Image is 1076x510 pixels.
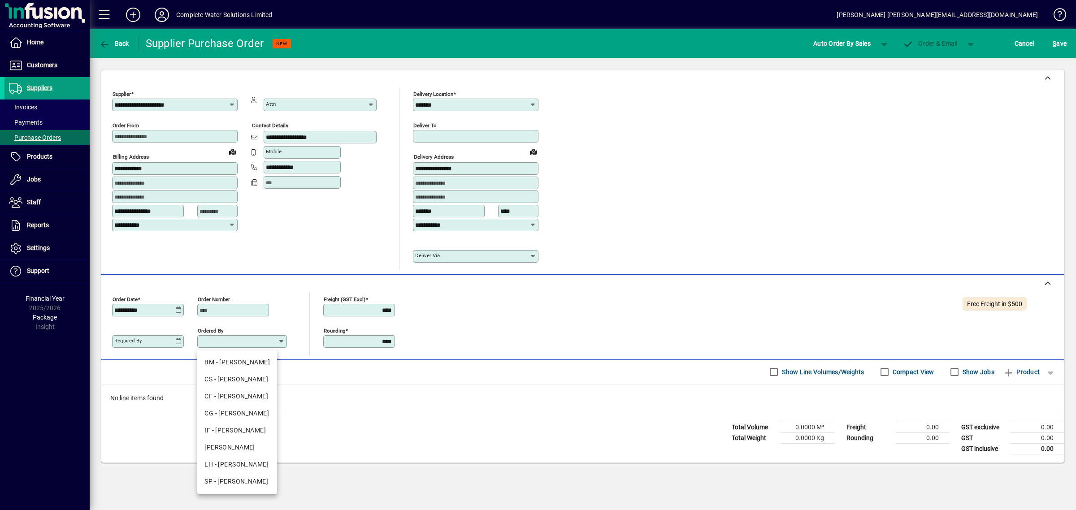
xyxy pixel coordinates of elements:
[114,337,142,344] mat-label: Required by
[27,61,57,69] span: Customers
[842,422,896,432] td: Freight
[27,176,41,183] span: Jobs
[4,146,90,168] a: Products
[27,39,43,46] span: Home
[1012,35,1037,52] button: Cancel
[967,300,1022,307] span: Free Freight in $500
[4,54,90,77] a: Customers
[26,295,65,302] span: Financial Year
[727,422,781,432] td: Total Volume
[9,119,43,126] span: Payments
[957,432,1011,443] td: GST
[4,237,90,259] a: Settings
[4,191,90,214] a: Staff
[90,35,139,52] app-page-header-button: Back
[27,199,41,206] span: Staff
[226,144,240,159] a: View on map
[415,252,440,259] mat-label: Deliver via
[204,409,270,418] div: CG - [PERSON_NAME]
[1050,35,1069,52] button: Save
[999,364,1044,380] button: Product
[898,35,962,52] button: Order & Email
[197,354,277,371] mat-option: BM - Blair McFarlane
[1003,365,1040,379] span: Product
[27,84,52,91] span: Suppliers
[99,40,129,47] span: Back
[198,296,230,302] mat-label: Order number
[197,422,277,439] mat-option: IF - Ian Fry
[891,367,934,376] label: Compact View
[266,148,282,155] mat-label: Mobile
[27,267,49,274] span: Support
[198,327,223,333] mat-label: Ordered by
[197,456,277,473] mat-option: LH - Liam Hendren
[896,422,950,432] td: 0.00
[204,443,270,452] div: [PERSON_NAME]
[727,432,781,443] td: Total Weight
[204,358,270,367] div: BM - [PERSON_NAME]
[204,375,270,384] div: CS - [PERSON_NAME]
[1011,432,1064,443] td: 0.00
[4,169,90,191] a: Jobs
[9,104,37,111] span: Invoices
[176,8,273,22] div: Complete Water Solutions Limited
[1053,40,1056,47] span: S
[27,221,49,229] span: Reports
[27,244,50,251] span: Settings
[204,460,270,469] div: LH - [PERSON_NAME]
[903,40,958,47] span: Order & Email
[1011,443,1064,454] td: 0.00
[1047,2,1065,31] a: Knowledge Base
[97,35,131,52] button: Back
[413,122,437,129] mat-label: Deliver To
[957,443,1011,454] td: GST inclusive
[119,7,148,23] button: Add
[4,214,90,237] a: Reports
[9,134,61,141] span: Purchase Orders
[809,35,875,52] button: Auto Order By Sales
[197,473,277,490] mat-option: SP - Steve Pegg
[526,144,541,159] a: View on map
[4,115,90,130] a: Payments
[276,41,287,47] span: NEW
[113,296,138,302] mat-label: Order date
[27,153,52,160] span: Products
[204,392,270,401] div: CF - [PERSON_NAME]
[1015,36,1034,51] span: Cancel
[4,31,90,54] a: Home
[197,371,277,388] mat-option: CS - Carl Sladen
[1011,422,1064,432] td: 0.00
[197,388,277,405] mat-option: CF - Clint Fry
[842,432,896,443] td: Rounding
[101,385,1064,412] div: No line items found
[4,99,90,115] a: Invoices
[146,36,264,51] div: Supplier Purchase Order
[413,91,453,97] mat-label: Delivery Location
[204,477,270,486] div: SP - [PERSON_NAME]
[266,101,276,107] mat-label: Attn
[148,7,176,23] button: Profile
[837,8,1038,22] div: [PERSON_NAME] [PERSON_NAME][EMAIL_ADDRESS][DOMAIN_NAME]
[4,260,90,282] a: Support
[197,439,277,456] mat-option: JB - Jeff Berkett
[113,91,131,97] mat-label: Supplier
[780,367,864,376] label: Show Line Volumes/Weights
[33,314,57,321] span: Package
[324,296,365,302] mat-label: Freight (GST excl)
[961,367,994,376] label: Show Jobs
[1053,36,1067,51] span: ave
[113,122,139,129] mat-label: Order from
[324,327,345,333] mat-label: Rounding
[781,432,835,443] td: 0.0000 Kg
[957,422,1011,432] td: GST exclusive
[896,432,950,443] td: 0.00
[813,36,871,51] span: Auto Order By Sales
[197,405,277,422] mat-option: CG - Crystal Gaiger
[4,130,90,145] a: Purchase Orders
[781,422,835,432] td: 0.0000 M³
[204,426,270,435] div: IF - [PERSON_NAME]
